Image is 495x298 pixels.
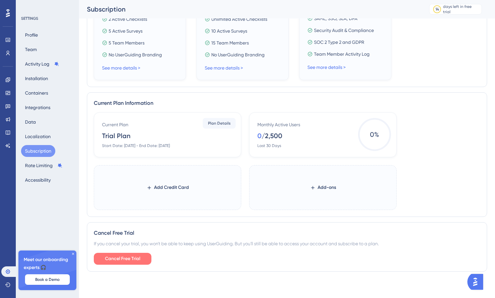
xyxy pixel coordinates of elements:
[211,51,265,59] span: No UserGuiding Branding
[102,143,170,148] div: Start Date: [DATE] - End Date: [DATE]
[21,87,52,99] button: Containers
[102,131,130,140] div: Trial Plan
[35,277,60,282] span: Book a Demo
[257,131,262,140] div: 0
[21,116,40,128] button: Data
[318,184,336,192] span: Add-ons
[211,39,249,47] span: 15 Team Members
[435,7,439,12] div: 14
[314,50,370,58] span: Team Member Activity Log
[21,145,55,157] button: Subscription
[154,184,189,192] span: Add Credit Card
[21,58,63,70] button: Activity Log
[24,256,71,272] span: Meet our onboarding experts 🎧
[203,118,236,129] button: Plan Details
[307,65,346,70] a: See more details >
[87,5,413,14] div: Subscription
[257,121,300,129] div: Monthly Active Users
[205,65,243,71] a: See more details >
[21,73,52,84] button: Installation
[358,118,391,151] span: 0 %
[21,44,41,55] button: Team
[102,65,140,71] a: See more details >
[21,174,55,186] button: Accessibility
[257,143,281,148] div: Last 30 Days
[314,38,364,46] span: SOC 2 Type 2 and GDPR
[94,253,151,265] button: Cancel Free Trial
[21,131,55,142] button: Localization
[21,160,66,171] button: Rate Limiting
[94,240,480,248] div: If you cancel your trial, you won't be able to keep using UserGuiding. But you'll still be able t...
[211,27,247,35] span: 10 Active Surveys
[211,15,267,23] span: Unlimited Active Checklists
[300,182,347,194] button: Add-ons
[21,102,54,113] button: Integrations
[109,27,143,35] span: 5 Active Surveys
[443,4,480,15] div: days left in free trial
[262,131,282,140] div: / 2,500
[21,29,42,41] button: Profile
[94,99,480,107] div: Current Plan Information
[314,26,374,34] span: Security Audit & Compliance
[109,39,144,47] span: 5 Team Members
[136,182,199,194] button: Add Credit Card
[109,15,147,23] span: 2 Active Checklists
[105,255,140,263] span: Cancel Free Trial
[102,121,128,129] div: Current Plan
[21,16,74,21] div: SETTINGS
[94,229,480,237] div: Cancel Free Trial
[208,121,231,126] span: Plan Details
[109,51,162,59] span: No UserGuiding Branding
[467,272,487,292] iframe: UserGuiding AI Assistant Launcher
[25,274,70,285] button: Book a Demo
[314,15,357,22] span: SAML, SSO, SLA, DPA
